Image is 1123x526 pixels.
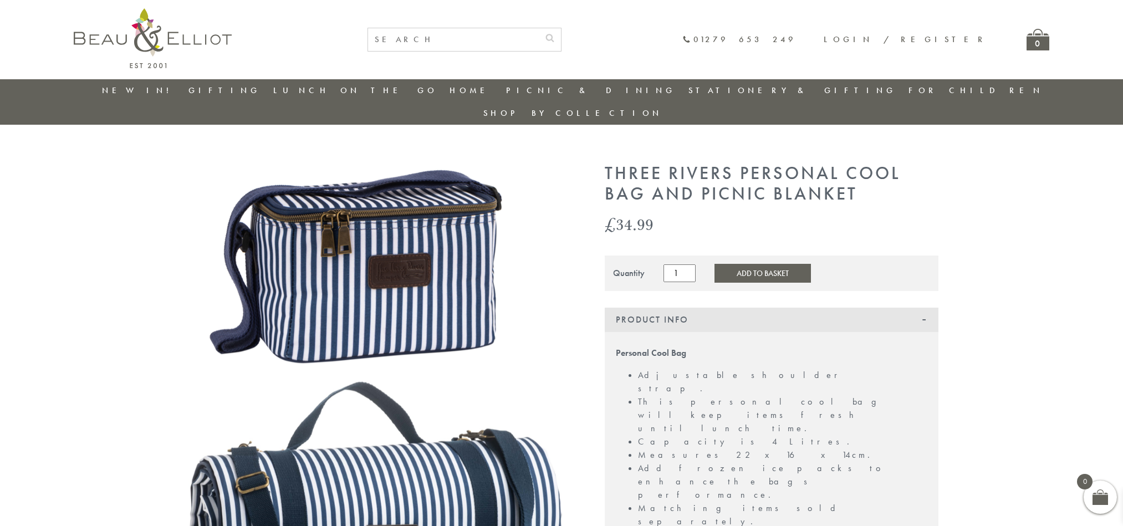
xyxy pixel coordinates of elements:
span: £ [605,213,616,236]
img: logo [74,8,232,68]
a: Lunch On The Go [273,85,437,96]
strong: Personal Cool Bag [616,347,686,359]
bdi: 34.99 [605,213,654,236]
a: 0 [1027,29,1049,50]
li: Capacity is 4 Litres. [638,435,927,448]
input: Product quantity [663,264,696,282]
a: Shop by collection [483,108,662,119]
li: Measures 22 x 16 x 14cm. [638,448,927,462]
div: Product Info [605,308,938,332]
a: For Children [908,85,1043,96]
input: SEARCH [368,28,539,51]
a: Gifting [188,85,261,96]
a: Login / Register [824,34,988,45]
button: Add to Basket [714,264,811,283]
li: This personal cool bag will keep items fresh until lunch time. [638,395,927,435]
div: Quantity [613,268,645,278]
a: Stationery & Gifting [688,85,896,96]
a: 01279 653 249 [682,35,796,44]
li: Add frozen ice packs to enhance the bags performance. [638,462,927,502]
li: Adjustable shoulder strap. [638,369,927,395]
h1: Three Rivers Personal Cool Bag and Picnic Blanket [605,164,938,205]
a: Picnic & Dining [506,85,676,96]
span: 0 [1077,474,1093,489]
a: Home [450,85,494,96]
a: New in! [102,85,176,96]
